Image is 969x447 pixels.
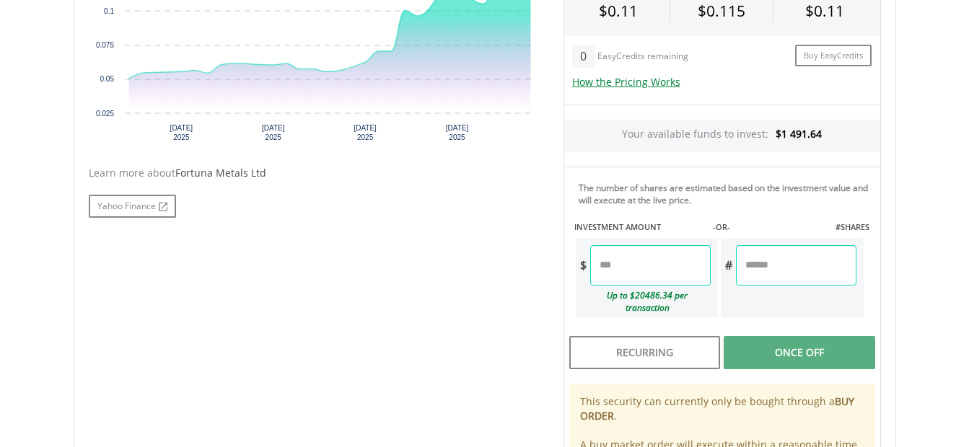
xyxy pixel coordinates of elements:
[574,221,661,233] label: INVESTMENT AMOUNT
[104,7,114,15] text: 0.1
[175,166,266,180] span: Fortuna Metals Ltd
[805,1,844,21] span: $0.11
[95,41,113,49] text: 0.075
[776,127,822,141] span: $1 491.64
[599,1,638,21] span: $0.11
[713,221,730,233] label: -OR-
[580,394,854,422] b: BUY ORDER
[698,1,745,21] span: $0.115
[576,245,590,286] div: $
[89,195,176,218] a: Yahoo Finance
[564,120,880,152] div: Your available funds to invest:
[795,45,872,67] a: Buy EasyCredits
[170,124,193,141] text: [DATE] 2025
[576,286,711,317] div: Up to $20486.34 per transaction
[572,75,680,89] a: How the Pricing Works
[89,166,542,180] div: Learn more about
[445,124,468,141] text: [DATE] 2025
[354,124,377,141] text: [DATE] 2025
[597,51,688,63] div: EasyCredits remaining
[721,245,736,286] div: #
[572,45,595,68] div: 0
[724,336,874,369] div: Once Off
[100,75,114,83] text: 0.05
[95,110,113,118] text: 0.025
[836,221,869,233] label: #SHARES
[261,124,284,141] text: [DATE] 2025
[579,182,874,206] div: The number of shares are estimated based on the investment value and will execute at the live price.
[569,336,720,369] div: Recurring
